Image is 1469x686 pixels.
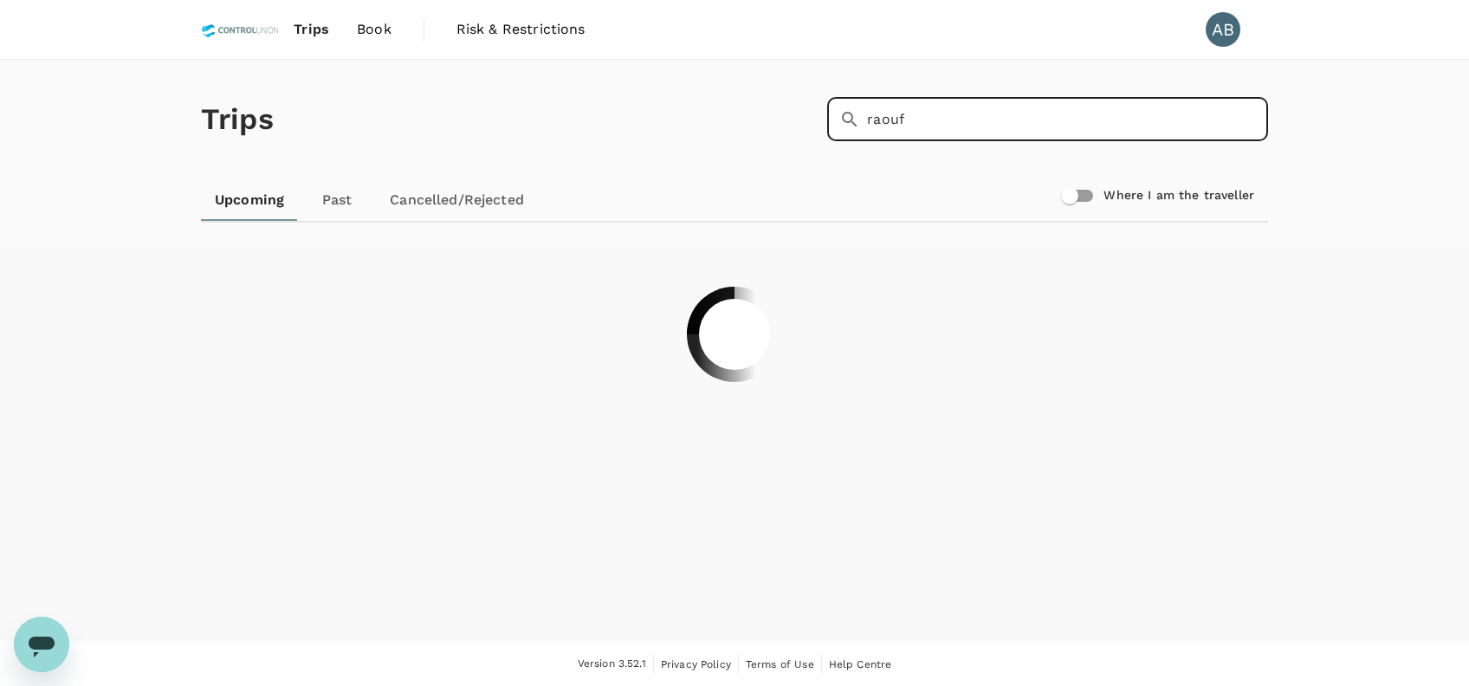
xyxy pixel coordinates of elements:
[746,655,814,674] a: Terms of Use
[829,655,892,674] a: Help Centre
[829,658,892,670] span: Help Centre
[298,179,376,221] a: Past
[746,658,814,670] span: Terms of Use
[201,60,274,179] h1: Trips
[1206,12,1240,47] div: AB
[14,617,69,672] iframe: Button to launch messaging window
[867,98,1268,141] input: Search by travellers, trips, or destination, label, team
[376,179,538,221] a: Cancelled/Rejected
[456,19,586,40] span: Risk & Restrictions
[661,658,731,670] span: Privacy Policy
[357,19,392,40] span: Book
[294,19,329,40] span: Trips
[1103,186,1254,205] h6: Where I am the traveller
[661,655,731,674] a: Privacy Policy
[201,10,280,49] img: Control Union Malaysia Sdn. Bhd.
[201,179,298,221] a: Upcoming
[578,656,646,673] span: Version 3.52.1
